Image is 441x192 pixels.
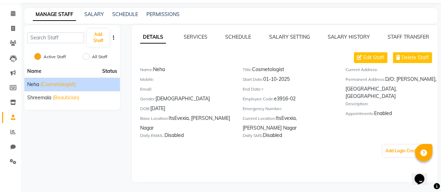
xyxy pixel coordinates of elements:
a: SCHEDULE [112,11,138,17]
button: Add Staff [87,29,109,47]
iframe: chat widget [412,164,434,185]
label: Gender: [140,96,155,102]
a: SALARY HISTORY [328,34,370,40]
div: Disabled [243,132,335,141]
label: Mobile: [140,76,154,83]
button: Delete Staff [393,52,432,63]
label: End Date: [243,86,261,92]
div: Enabled [345,110,438,120]
span: (Cosmetologist) [40,81,76,88]
button: Add Login Credentials [383,145,432,157]
div: D/O: [PERSON_NAME], [GEOGRAPHIC_DATA], [GEOGRAPHIC_DATA] [345,76,438,100]
a: SALARY [84,11,104,17]
label: Active Staff [44,54,66,60]
label: Daily SMS: [243,132,263,139]
span: Edit Staff [363,54,384,61]
a: MANAGE STAFF [33,8,76,21]
label: Permanent Address: [345,76,385,83]
div: 01-10-2025 [243,76,335,85]
div: - [243,85,335,95]
span: Name [27,68,41,74]
a: SCHEDULE [225,34,251,40]
div: Cosmetologist [243,66,335,76]
label: Email: [140,86,152,92]
span: Neha [27,81,39,88]
label: Appointments: [345,110,374,117]
label: All Staff [92,54,107,60]
div: Neha [140,66,232,76]
label: Current Address: [345,67,378,73]
div: [DEMOGRAPHIC_DATA] [140,95,232,105]
a: PERMISSIONS [146,11,180,17]
div: ItsEvexia, [PERSON_NAME] Nagar [140,115,232,132]
span: Status [102,68,117,75]
label: Name: [140,67,153,73]
a: SALARY SETTING [269,34,310,40]
a: SERVICES [184,34,207,40]
label: Emergency Number: [243,106,282,112]
button: Edit Staff [354,52,387,63]
div: Disabled [140,132,232,141]
span: Delete Staff [402,54,429,61]
label: Title: [243,67,252,73]
a: DETAILS [140,31,166,44]
div: ItsEvexia, [PERSON_NAME] Nagar [243,115,335,132]
label: Description: [345,101,368,107]
label: Current Location: [243,115,276,122]
input: Search Staff [27,32,84,43]
label: Daily EMAIL: [140,132,165,139]
a: STAFF TRANSFER [388,34,429,40]
label: DOB: [140,106,150,112]
label: Base Location: [140,115,169,122]
span: Shreemala [27,94,51,101]
div: [DATE] [140,105,232,115]
div: e3916-02 [243,95,335,105]
span: (Beautician) [53,94,79,101]
label: Employee Code: [243,96,274,102]
label: Start Date: [243,76,263,83]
